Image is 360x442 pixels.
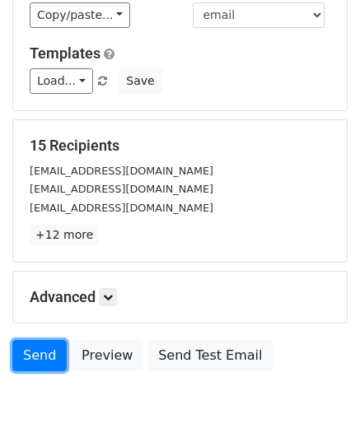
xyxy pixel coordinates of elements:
a: Send [12,340,67,371]
small: [EMAIL_ADDRESS][DOMAIN_NAME] [30,165,213,177]
a: +12 more [30,225,99,245]
small: [EMAIL_ADDRESS][DOMAIN_NAME] [30,202,213,214]
button: Save [119,68,161,94]
iframe: Chat Widget [278,363,360,442]
h5: 15 Recipients [30,137,330,155]
a: Copy/paste... [30,2,130,28]
a: Templates [30,44,101,62]
a: Preview [71,340,143,371]
small: [EMAIL_ADDRESS][DOMAIN_NAME] [30,183,213,195]
a: Load... [30,68,93,94]
h5: Advanced [30,288,330,306]
a: Send Test Email [147,340,273,371]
